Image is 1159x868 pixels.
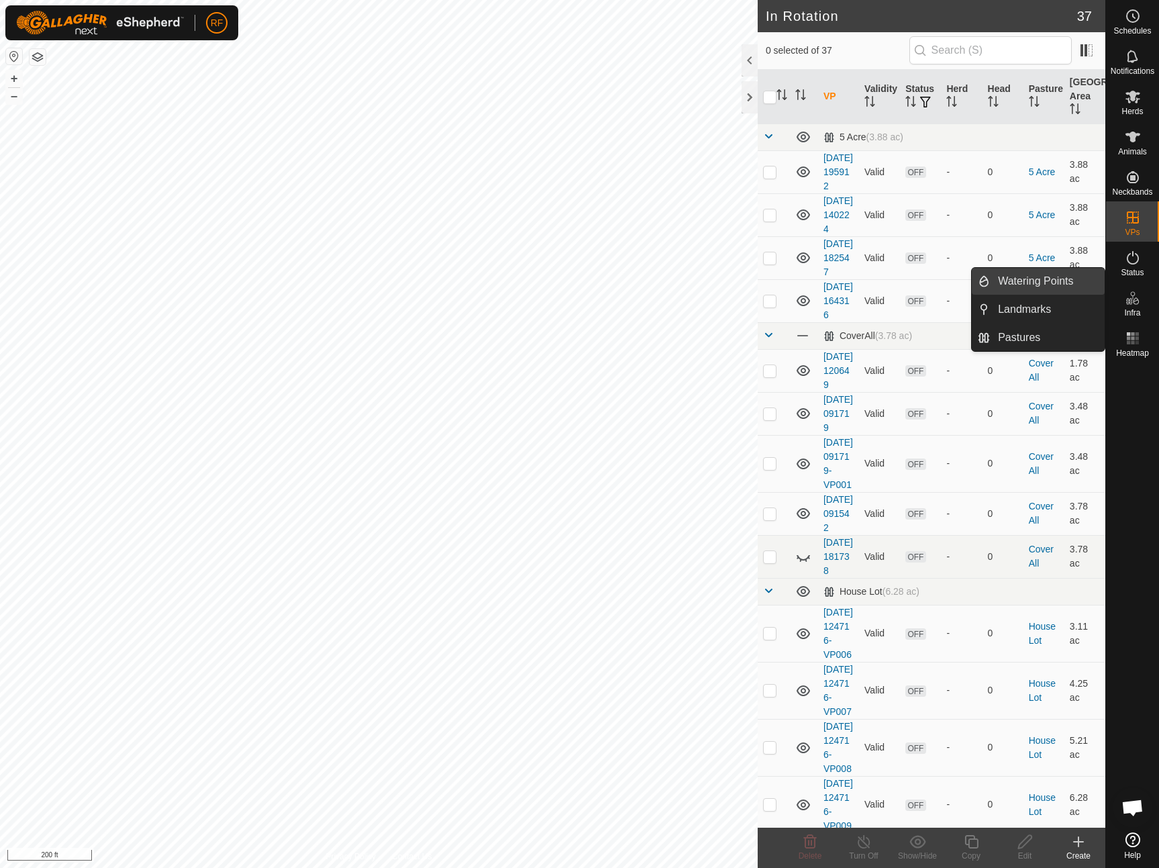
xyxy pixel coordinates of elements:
span: OFF [905,166,925,178]
span: OFF [905,459,925,470]
span: Heatmap [1116,349,1149,357]
td: 3.88 ac [1064,150,1105,193]
div: - [946,208,976,222]
div: - [946,456,976,471]
span: Pastures [998,330,1040,346]
th: [GEOGRAPHIC_DATA] Area [1064,70,1105,124]
a: CoverAll [1029,501,1054,526]
span: (6.28 ac) [883,586,919,597]
span: Animals [1118,148,1147,156]
td: 0 [982,236,1023,279]
div: 5 Acre [823,132,903,143]
th: Herd [941,70,982,124]
div: Edit [998,850,1052,862]
li: Landmarks [972,296,1105,323]
span: OFF [905,800,925,811]
a: [DATE] 182547 [823,238,853,277]
div: Copy [944,850,998,862]
div: - [946,251,976,265]
span: OFF [905,742,925,754]
span: OFF [905,252,925,264]
td: Valid [859,776,900,833]
td: 3.78 ac [1064,535,1105,578]
th: Pasture [1023,70,1064,124]
p-sorticon: Activate to sort [905,98,916,109]
a: [DATE] 181738 [823,537,853,576]
span: Notifications [1111,67,1154,75]
a: [DATE] 164316 [823,281,853,320]
td: 3.88 ac [1064,193,1105,236]
td: Valid [859,150,900,193]
a: [DATE] 124716-VP007 [823,664,853,717]
div: House Lot [823,586,919,597]
button: – [6,88,22,104]
td: Valid [859,719,900,776]
td: Valid [859,349,900,392]
td: 1.78 ac [1064,349,1105,392]
td: 3.78 ac [1064,492,1105,535]
span: OFF [905,508,925,520]
th: Validity [859,70,900,124]
div: - [946,407,976,421]
div: - [946,550,976,564]
li: Watering Points [972,268,1105,295]
a: CoverAll [1029,401,1054,426]
span: Herds [1121,107,1143,115]
td: 3.48 ac [1064,435,1105,492]
span: RF [211,16,223,30]
td: Valid [859,435,900,492]
span: Status [1121,269,1144,277]
td: 3.48 ac [1064,392,1105,435]
td: 3.11 ac [1064,605,1105,662]
a: [DATE] 091542 [823,494,853,533]
td: Valid [859,193,900,236]
p-sorticon: Activate to sort [946,98,957,109]
a: House Lot [1029,735,1056,760]
a: [DATE] 124716-VP009 [823,778,853,831]
div: Open chat [1113,787,1153,828]
td: 0 [982,349,1023,392]
th: Head [982,70,1023,124]
a: 5 Acre [1029,252,1056,263]
button: + [6,70,22,87]
td: Valid [859,662,900,719]
td: 4.25 ac [1064,662,1105,719]
div: Turn Off [837,850,891,862]
a: Help [1106,827,1159,865]
td: 0 [982,719,1023,776]
div: - [946,626,976,640]
td: 0 [982,535,1023,578]
button: Map Layers [30,49,46,65]
span: 0 selected of 37 [766,44,909,58]
img: Gallagher Logo [16,11,184,35]
div: Create [1052,850,1105,862]
span: Schedules [1113,27,1151,35]
a: Privacy Policy [325,851,376,863]
td: 5.21 ac [1064,719,1105,776]
span: Neckbands [1112,188,1152,196]
span: OFF [905,551,925,563]
span: OFF [905,408,925,420]
a: 5 Acre [1029,209,1056,220]
span: Landmarks [998,301,1051,318]
td: 6.28 ac [1064,776,1105,833]
div: CoverAll [823,330,912,342]
div: - [946,294,976,308]
td: Valid [859,535,900,578]
td: 3.88 ac [1064,236,1105,279]
p-sorticon: Activate to sort [1029,98,1040,109]
p-sorticon: Activate to sort [795,91,806,102]
a: House Lot [1029,678,1056,703]
td: Valid [859,279,900,322]
span: (3.88 ac) [866,132,903,142]
button: Reset Map [6,48,22,64]
span: Watering Points [998,273,1073,289]
div: - [946,798,976,812]
span: Infra [1124,309,1140,317]
div: - [946,507,976,521]
span: (3.78 ac) [875,330,912,341]
td: Valid [859,492,900,535]
span: OFF [905,365,925,377]
span: OFF [905,685,925,697]
td: 0 [982,605,1023,662]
